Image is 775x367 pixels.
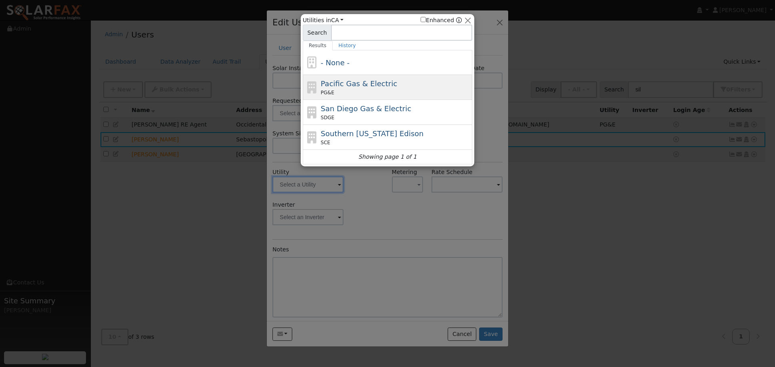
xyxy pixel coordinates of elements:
i: Showing page 1 of 1 [358,153,417,161]
span: - None - [321,58,350,67]
a: Results [303,41,333,50]
span: Pacific Gas & Electric [321,79,397,88]
a: History [333,41,362,50]
span: SDGE [321,114,335,121]
span: PG&E [321,89,334,96]
span: SCE [321,139,331,146]
span: Southern [US_STATE] Edison [321,129,424,138]
span: Search [303,25,331,41]
span: San Diego Gas & Electric [321,104,411,113]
